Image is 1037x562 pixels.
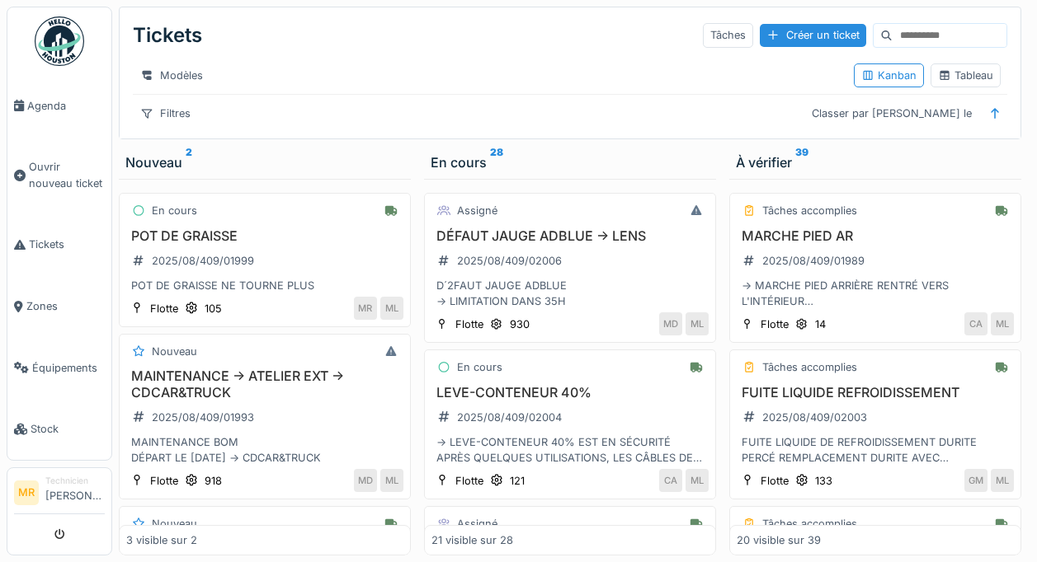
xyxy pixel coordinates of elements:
div: Classer par [PERSON_NAME] le [804,101,979,125]
div: Tableau [938,68,993,83]
span: Tickets [29,237,105,252]
div: Créer un ticket [760,24,866,46]
div: Kanban [861,68,917,83]
div: ML [991,312,1014,335]
div: 2025/08/409/02003 [762,410,867,425]
h3: DÉFAUT JAUGE ADBLUE -> LENS [431,228,709,244]
a: Équipements [7,337,111,399]
div: CA [659,469,682,492]
li: MR [14,480,39,505]
div: D´2FAUT JAUGE ADBLUE -> LIMITATION DANS 35H [431,278,709,309]
div: 2025/08/409/01999 [152,253,254,269]
div: En cours [457,359,502,375]
div: Tâches [703,23,753,47]
div: Flotte [455,316,483,332]
div: 20 visible sur 39 [737,532,821,548]
span: Stock [31,421,105,437]
a: Ouvrir nouveau ticket [7,137,111,214]
span: Équipements [32,360,105,376]
div: MD [659,312,682,335]
div: GM [964,469,988,492]
div: 105 [205,301,222,316]
div: ML [380,469,403,492]
sup: 28 [490,152,503,172]
div: -> LEVE-CONTENEUR 40% EST EN SÉCURITÉ APRÈS QUELQUES UTILISATIONS, LES CÂBLES DE GRAISSAGE CENTRA... [431,434,709,466]
div: -> MARCHE PIED ARRIÈRE RENTRÉ VERS L'INTÉRIEUR -> REDRESSER LES MARCHES PIEDS [737,278,1014,309]
div: ML [686,469,709,492]
div: Nouveau [152,516,197,532]
div: Flotte [761,473,789,489]
div: 3 visible sur 2 [126,532,197,548]
div: 121 [510,473,525,489]
h3: MAINTENANCE -> ATELIER EXT -> CDCAR&TRUCK [126,368,403,400]
div: Assigné [457,516,497,532]
div: 918 [205,473,222,489]
li: [PERSON_NAME] [45,475,105,510]
span: Ouvrir nouveau ticket [29,159,105,190]
div: MD [354,469,377,492]
div: Technicien [45,475,105,487]
h3: MARCHE PIED AR [737,228,1014,244]
div: Tâches accomplies [762,203,857,218]
div: En cours [152,203,197,218]
div: 133 [815,473,832,489]
div: À vérifier [736,152,1015,172]
div: 2025/08/409/02004 [457,410,562,425]
h3: POT DE GRAISSE [126,228,403,244]
div: POT DE GRAISSE NE TOURNE PLUS [126,278,403,293]
div: Tickets [133,14,202,57]
div: 2025/08/409/01989 [762,253,865,269]
sup: 39 [795,152,808,172]
div: MR [354,297,377,320]
sup: 2 [186,152,192,172]
h3: FUITE LIQUIDE REFROIDISSEMENT [737,385,1014,400]
a: Tickets [7,214,111,276]
div: Flotte [761,316,789,332]
div: Nouveau [125,152,404,172]
div: CA [964,312,988,335]
div: 14 [815,316,826,332]
a: Agenda [7,75,111,137]
div: Flotte [150,301,178,316]
div: MAINTENANCE BOM DÉPART LE [DATE] -> CDCAR&TRUCK [126,434,403,466]
div: 2025/08/409/02006 [457,253,562,269]
div: Tâches accomplies [762,516,857,532]
div: Tâches accomplies [762,359,857,375]
div: Filtres [133,101,198,125]
a: MR Technicien[PERSON_NAME] [14,475,105,514]
a: Stock [7,399,111,461]
a: Zones [7,275,111,337]
div: Flotte [150,473,178,489]
span: Agenda [27,98,105,114]
div: Assigné [457,203,497,218]
div: 2025/08/409/01993 [152,410,254,425]
div: 930 [510,316,530,332]
div: ML [380,297,403,320]
div: 21 visible sur 28 [431,532,513,548]
div: Modèles [133,63,210,87]
div: Nouveau [152,344,197,359]
div: ML [991,469,1014,492]
div: ML [686,312,709,335]
div: Flotte [455,473,483,489]
span: Zones [26,298,105,314]
div: FUITE LIQUIDE DE REFROIDISSEMENT DURITE PERCÉ REMPLACEMENT DURITE AVEC [PERSON_NAME] ET [PERSON_N... [737,434,1014,466]
h3: LEVE-CONTENEUR 40% [431,385,709,400]
img: Badge_color-CXgf-gQk.svg [35,16,84,66]
div: En cours [431,152,709,172]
